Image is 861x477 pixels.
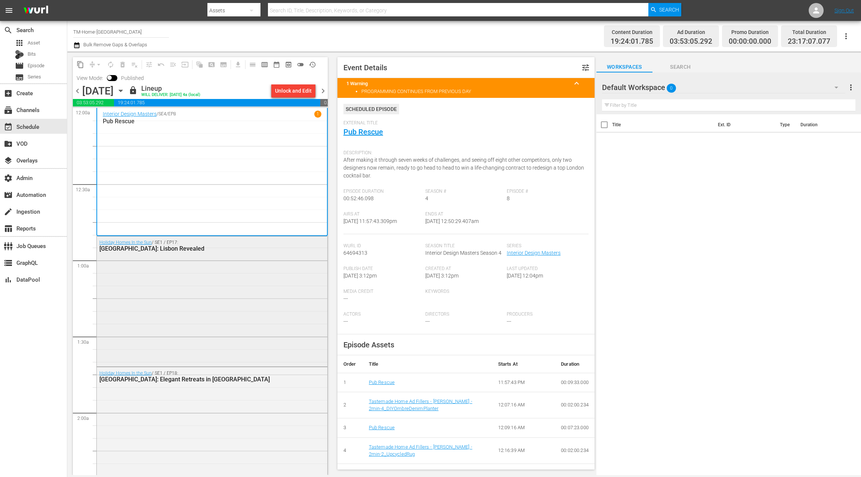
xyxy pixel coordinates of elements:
[18,2,54,19] img: ans4CAIJ8jUAAAAAAAAAAAAAAAAAAAAAAAAgQb4GAAAAAAAAAAAAAAAAAAAAAAAAJMjXAAAAAAAAAAAAAAAAAAAAAAAAgAT5G...
[99,240,287,252] div: / SE1 / EP17:
[425,195,428,201] span: 4
[117,75,148,81] span: Published
[297,61,304,68] span: toggle_off
[596,62,652,72] span: Workspaces
[555,418,595,438] td: 00:07:23.000
[129,59,141,71] span: Clear Lineup
[369,444,472,457] a: Tastemade Home Ad Fillers - [PERSON_NAME] - 2min-2_UpcycledRug
[114,99,320,106] span: 19:24:01.785
[337,373,363,392] td: 1
[28,73,41,81] span: Series
[425,312,503,318] span: Directors
[77,61,84,68] span: content_copy
[507,250,561,256] a: Interior Design Masters
[141,84,200,93] div: Lineup
[555,355,595,373] th: Duration
[648,3,681,16] button: Search
[337,392,363,418] td: 2
[659,3,679,16] span: Search
[343,218,397,224] span: [DATE] 11:57:43.309pm
[103,118,321,125] p: Pub Rescue
[713,114,775,135] th: Ext. ID
[229,57,244,72] span: Download as CSV
[343,104,399,114] div: Scheduled Episode
[369,380,395,385] a: Pub Rescue
[425,289,503,295] span: Keywords
[796,114,841,135] th: Duration
[4,258,13,267] span: GraphQL
[259,59,271,71] span: Week Calendar View
[4,207,13,216] span: Ingestion
[309,61,316,68] span: history_outlined
[4,156,13,165] span: Overlays
[729,37,771,46] span: 00:00:00.000
[775,114,796,135] th: Type
[4,89,13,98] span: Create
[492,392,555,418] td: 12:07:16 AM
[343,250,367,256] span: 64694313
[492,418,555,438] td: 12:09:16 AM
[271,59,283,71] span: Month Calendar View
[73,99,114,106] span: 03:53:05.292
[15,73,24,82] span: Series
[425,250,502,256] span: Interior Design Masters Season 4
[507,273,543,279] span: [DATE] 12:04pm
[4,174,13,183] span: Admin
[158,111,168,117] p: SE4 /
[244,57,259,72] span: Day Calendar View
[555,392,595,418] td: 00:02:00.234
[4,26,13,35] span: Search
[15,61,24,70] span: Episode
[602,77,845,98] div: Default Workspace
[369,425,395,430] a: Pub Rescue
[105,59,117,71] span: Loop Content
[581,63,590,72] span: Customize Event
[846,83,855,92] span: more_vert
[191,57,206,72] span: Refresh All Search Blocks
[507,266,585,272] span: Last Updated
[492,373,555,392] td: 11:57:43 PM
[492,437,555,464] td: 12:16:39 AM
[612,114,713,135] th: Title
[670,27,712,37] div: Ad Duration
[285,61,292,68] span: preview_outlined
[273,61,280,68] span: date_range_outlined
[74,59,86,71] span: Copy Lineup
[343,189,422,195] span: Episode Duration
[343,318,348,324] span: ---
[317,111,319,117] p: 1
[4,139,13,148] span: VOD
[555,373,595,392] td: 00:09:33.000
[157,111,158,117] p: /
[99,240,152,245] a: Holiday Homes In the Sun
[82,42,147,47] span: Bulk Remove Gaps & Overlaps
[729,27,771,37] div: Promo Duration
[846,78,855,96] button: more_vert
[343,295,348,301] span: ---
[667,80,676,96] span: 0
[155,59,167,71] span: Revert to Primary Episode
[343,120,585,126] span: External Title
[167,59,179,71] span: Fill episodes with ad slates
[425,218,479,224] span: [DATE] 12:50:29.407am
[337,418,363,438] td: 3
[117,59,129,71] span: Select an event to delete
[425,266,503,272] span: Created At
[507,195,510,201] span: 8
[28,50,36,58] span: Bits
[343,127,383,136] a: Pub Rescue
[369,399,472,411] a: Tastemade Home Ad Fillers - [PERSON_NAME] - 2min-4_DIYOmbreDenimPlanter
[507,189,585,195] span: Episode #
[346,81,568,86] title: 1 Warning
[568,74,586,92] button: keyboard_arrow_up
[168,111,176,117] p: EP8
[73,86,82,96] span: chevron_left
[15,38,24,47] span: Asset
[555,437,595,464] td: 00:02:00.234
[320,99,328,106] span: 00:42:52.923
[611,37,653,46] span: 19:24:01.785
[4,123,13,131] span: Schedule
[86,59,105,71] span: Remove Gaps & Overlaps
[425,243,503,249] span: Season Title
[425,273,459,279] span: [DATE] 3:12pm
